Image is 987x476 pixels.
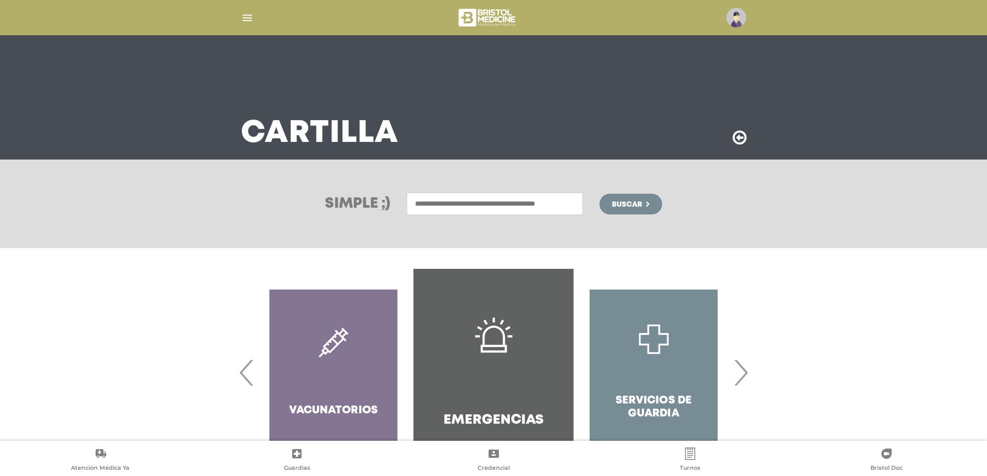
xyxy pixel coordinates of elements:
[680,464,700,473] span: Turnos
[413,269,574,476] a: Emergencias
[457,5,519,30] img: bristol-medicine-blanco.png
[870,464,903,473] span: Bristol Doc
[444,412,543,428] h4: Emergencias
[2,448,198,474] a: Atención Médica Ya
[284,464,310,473] span: Guardias
[789,448,985,474] a: Bristol Doc
[731,344,751,400] span: Next
[726,8,746,27] img: profile-placeholder.svg
[395,448,592,474] a: Credencial
[592,448,788,474] a: Turnos
[612,201,642,208] span: Buscar
[478,464,510,473] span: Credencial
[599,194,662,214] button: Buscar
[325,197,390,211] h3: Simple ;)
[241,11,254,24] img: Cober_menu-lines-white.svg
[71,464,130,473] span: Atención Médica Ya
[198,448,395,474] a: Guardias
[241,120,398,147] h3: Cartilla
[237,344,257,400] span: Previous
